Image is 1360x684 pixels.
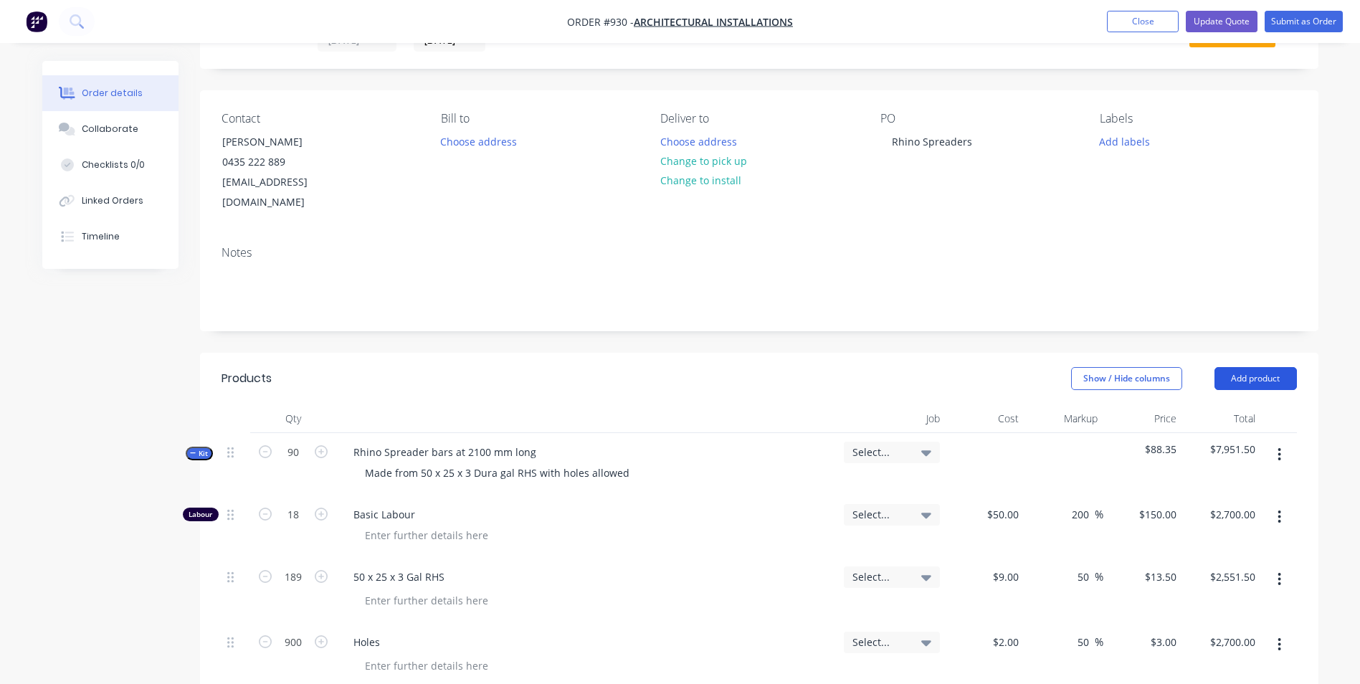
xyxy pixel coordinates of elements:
div: Bill to [441,112,637,125]
button: Choose address [652,131,744,151]
button: Close [1107,11,1179,32]
button: Submit as Order [1265,11,1343,32]
div: Labour [183,508,219,521]
span: % [1095,569,1103,585]
span: Select... [852,507,907,522]
span: $7,951.50 [1188,442,1255,457]
div: Rhino Spreaders [880,131,984,152]
button: Linked Orders [42,183,179,219]
img: Factory [26,11,47,32]
button: Change to install [652,171,748,190]
button: Checklists 0/0 [42,147,179,183]
div: PO [880,112,1077,125]
div: Order details [82,87,143,100]
span: Select... [852,635,907,650]
span: Kit [190,448,209,459]
span: % [1095,506,1103,523]
div: Linked Orders [82,194,143,207]
div: Cost [946,404,1024,433]
div: 0435 222 889 [222,152,341,172]
div: Rhino Spreader bars at 2100 mm long [342,442,548,462]
button: Collaborate [42,111,179,147]
span: Order #930 - [567,15,634,29]
span: % [1095,634,1103,650]
div: [EMAIL_ADDRESS][DOMAIN_NAME] [222,172,341,212]
a: Architectural Installations [634,15,793,29]
div: Total [1182,404,1261,433]
div: Holes [342,632,391,652]
div: Collaborate [82,123,138,136]
div: Deliver to [660,112,857,125]
button: Show / Hide columns [1071,367,1182,390]
button: Update Quote [1186,11,1257,32]
div: Products [222,370,272,387]
div: [PERSON_NAME] [222,132,341,152]
div: Contact [222,112,418,125]
button: Timeline [42,219,179,255]
button: Change to pick up [652,151,754,171]
span: Select... [852,445,907,460]
button: Kit [186,447,213,460]
div: Timeline [82,230,120,243]
button: Add product [1214,367,1297,390]
div: 50 x 25 x 3 Gal RHS [342,566,456,587]
div: Job [838,404,946,433]
button: Choose address [433,131,525,151]
span: Select... [852,569,907,584]
div: Labels [1100,112,1296,125]
div: Markup [1024,404,1103,433]
span: $88.35 [1109,442,1176,457]
div: Notes [222,246,1297,260]
button: Add labels [1092,131,1158,151]
button: Order details [42,75,179,111]
div: Qty [250,404,336,433]
div: Made from 50 x 25 x 3 Dura gal RHS with holes allowed [353,462,641,483]
span: Basic Labour [353,507,832,522]
div: Price [1103,404,1182,433]
div: [PERSON_NAME]0435 222 889[EMAIL_ADDRESS][DOMAIN_NAME] [210,131,353,213]
div: Checklists 0/0 [82,158,145,171]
